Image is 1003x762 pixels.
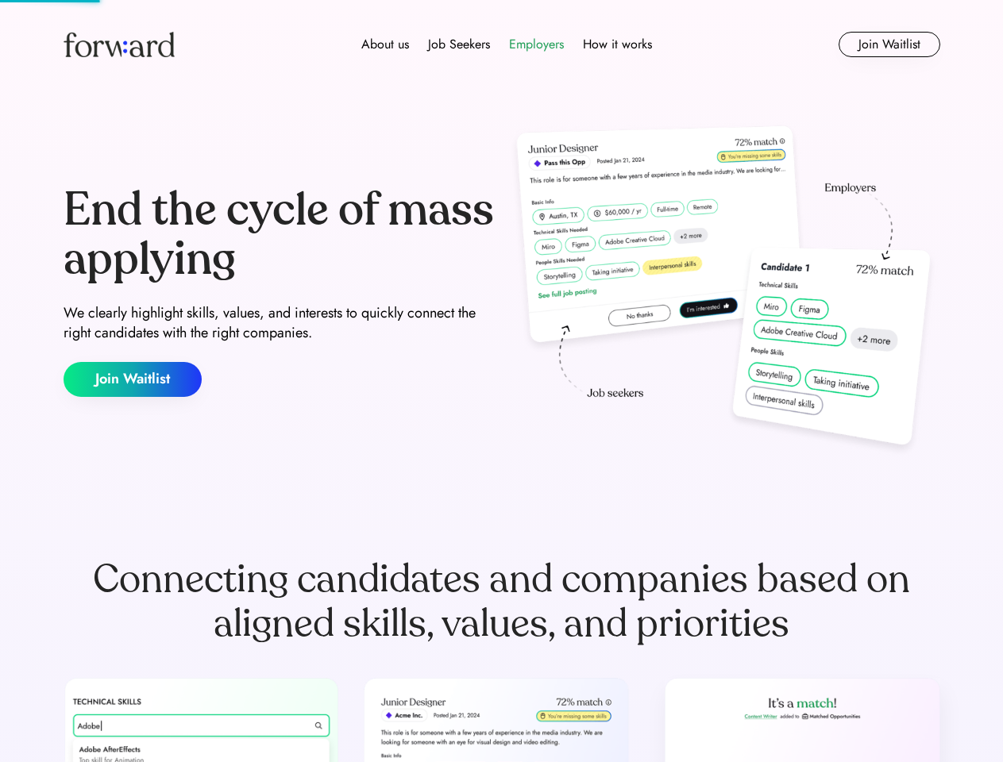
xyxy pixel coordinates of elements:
[64,32,175,57] img: Forward logo
[64,186,496,283] div: End the cycle of mass applying
[428,35,490,54] div: Job Seekers
[839,32,940,57] button: Join Waitlist
[508,121,940,462] img: hero-image.png
[361,35,409,54] div: About us
[64,303,496,343] div: We clearly highlight skills, values, and interests to quickly connect the right candidates with t...
[64,557,940,646] div: Connecting candidates and companies based on aligned skills, values, and priorities
[583,35,652,54] div: How it works
[64,362,202,397] button: Join Waitlist
[509,35,564,54] div: Employers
